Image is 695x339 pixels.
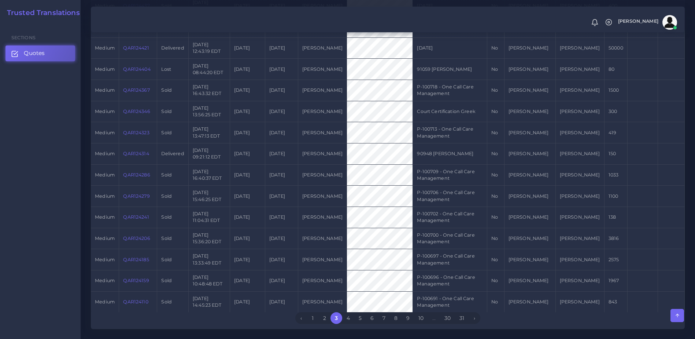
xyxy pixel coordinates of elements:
[402,312,414,324] a: 9
[2,9,80,17] h2: Trusted Translations
[487,37,504,59] td: No
[157,207,189,228] td: Sold
[95,299,115,305] span: medium
[95,87,115,93] span: medium
[298,37,347,59] td: [PERSON_NAME]
[298,101,347,122] td: [PERSON_NAME]
[413,101,487,122] td: Court Certification Greek
[95,193,115,199] span: medium
[188,143,230,165] td: [DATE] 09:21:12 EDT
[5,45,75,61] a: Quotes
[230,228,265,249] td: [DATE]
[604,164,627,186] td: 1033
[157,37,189,59] td: Delivered
[188,122,230,143] td: [DATE] 13:47:13 EDT
[555,228,604,249] td: [PERSON_NAME]
[298,80,347,101] td: [PERSON_NAME]
[230,164,265,186] td: [DATE]
[265,270,298,291] td: [DATE]
[188,207,230,228] td: [DATE] 11:04:31 EDT
[413,37,487,59] td: [DATE]
[307,312,319,324] a: 1
[265,59,298,80] td: [DATE]
[157,143,189,165] td: Delivered
[265,143,298,165] td: [DATE]
[504,122,555,143] td: [PERSON_NAME]
[504,143,555,165] td: [PERSON_NAME]
[378,312,390,324] a: 7
[555,122,604,143] td: [PERSON_NAME]
[298,186,347,207] td: [PERSON_NAME]
[123,151,149,156] a: QAR124314
[342,312,354,324] a: 4
[157,186,189,207] td: Sold
[366,312,378,324] a: 6
[662,15,677,30] img: avatar
[298,270,347,291] td: [PERSON_NAME]
[604,122,627,143] td: 419
[95,257,115,262] span: medium
[123,66,150,72] a: QAR124404
[95,214,115,220] span: medium
[555,291,604,312] td: [PERSON_NAME]
[123,130,149,135] a: QAR124323
[487,291,504,312] td: No
[504,249,555,270] td: [PERSON_NAME]
[298,122,347,143] td: [PERSON_NAME]
[555,270,604,291] td: [PERSON_NAME]
[95,130,115,135] span: medium
[504,80,555,101] td: [PERSON_NAME]
[265,164,298,186] td: [DATE]
[298,59,347,80] td: [PERSON_NAME]
[504,164,555,186] td: [PERSON_NAME]
[157,164,189,186] td: Sold
[157,122,189,143] td: Sold
[413,143,487,165] td: 90948 [PERSON_NAME]
[555,207,604,228] td: [PERSON_NAME]
[11,35,36,40] span: Sections
[504,270,555,291] td: [PERSON_NAME]
[265,37,298,59] td: [DATE]
[188,228,230,249] td: [DATE] 15:36:20 EDT
[95,109,115,114] span: medium
[265,207,298,228] td: [DATE]
[604,143,627,165] td: 150
[230,37,265,59] td: [DATE]
[413,59,487,80] td: 91059 [PERSON_NAME]
[504,291,555,312] td: [PERSON_NAME]
[555,59,604,80] td: [PERSON_NAME]
[265,122,298,143] td: [DATE]
[504,37,555,59] td: [PERSON_NAME]
[265,249,298,270] td: [DATE]
[188,80,230,101] td: [DATE] 16:43:32 EDT
[604,101,627,122] td: 300
[487,207,504,228] td: No
[230,291,265,312] td: [DATE]
[230,143,265,165] td: [DATE]
[188,59,230,80] td: [DATE] 08:44:20 EDT
[487,143,504,165] td: No
[265,291,298,312] td: [DATE]
[555,80,604,101] td: [PERSON_NAME]
[230,270,265,291] td: [DATE]
[95,45,115,51] span: medium
[95,172,115,178] span: medium
[413,291,487,312] td: P-100691 - One Call Care Management
[230,122,265,143] td: [DATE]
[95,278,115,283] span: medium
[123,87,149,93] a: QAR124367
[487,228,504,249] td: No
[123,214,149,220] a: QAR124241
[157,228,189,249] td: Sold
[188,164,230,186] td: [DATE] 16:40:37 EDT
[469,312,480,324] a: Next »
[604,228,627,249] td: 3816
[604,291,627,312] td: 843
[157,291,189,312] td: Sold
[319,312,330,324] a: 2
[618,19,658,24] span: [PERSON_NAME]
[298,164,347,186] td: [PERSON_NAME]
[123,172,150,178] a: QAR124286
[95,151,115,156] span: medium
[123,45,149,51] a: QAR124421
